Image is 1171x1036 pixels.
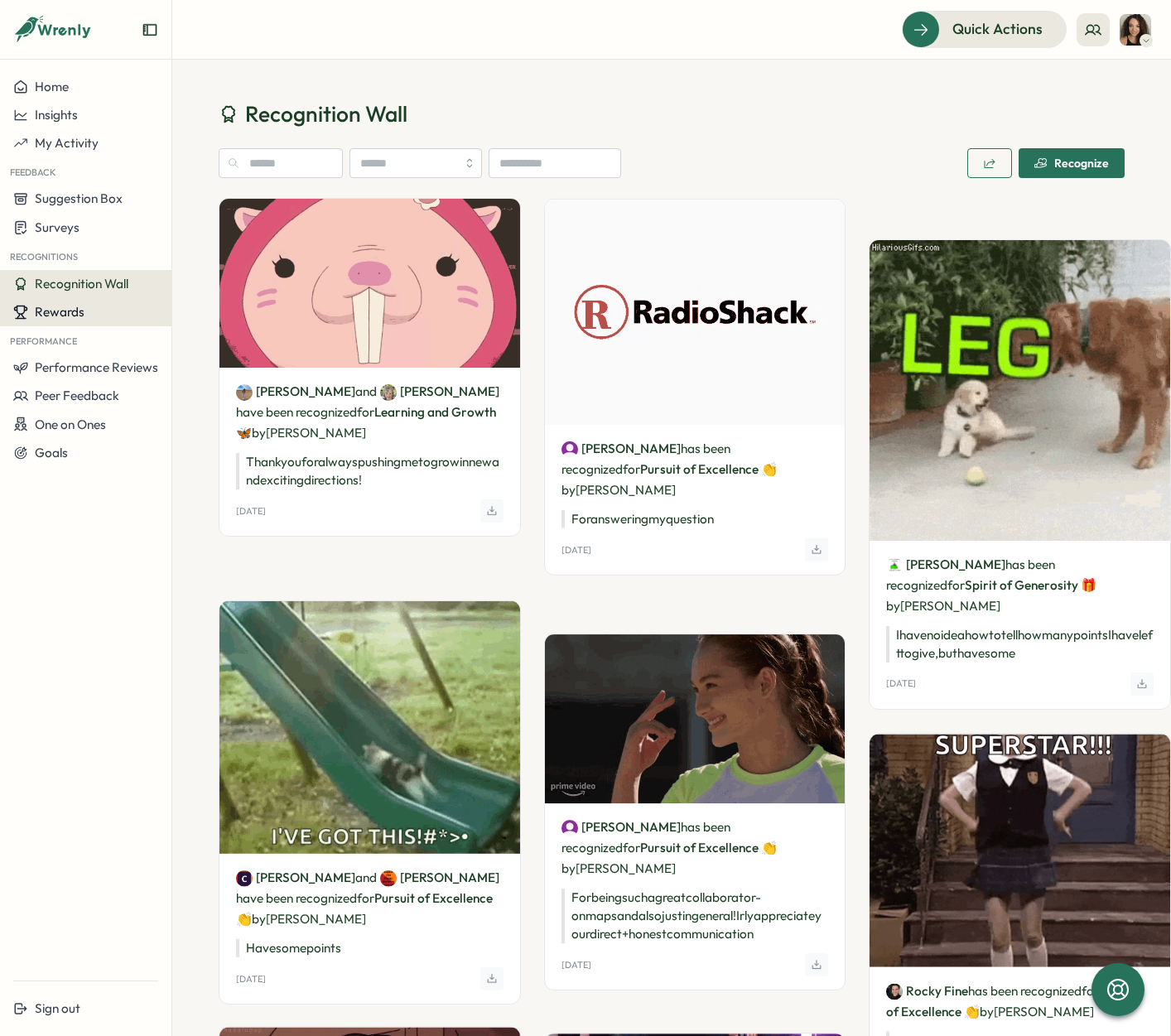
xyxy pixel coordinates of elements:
[561,544,591,555] p: [DATE]
[561,960,591,971] p: [DATE]
[886,678,916,689] p: [DATE]
[357,404,374,420] span: for
[380,383,499,401] a: Lisa Warner[PERSON_NAME]
[561,510,829,528] p: For answering my question
[623,461,640,477] span: for
[886,557,903,574] img: Yazeed Loonat
[640,840,777,855] span: Pursuit of Excellence 👏
[236,453,504,489] p: Thank you for always pushing me to grow in new and exciting directions!
[35,190,123,206] span: Suggestion Box
[35,445,68,460] span: Goals
[902,11,1067,47] button: Quick Actions
[35,1000,80,1016] span: Sign out
[35,135,99,151] span: My Activity
[380,384,397,401] img: Lisa Warner
[35,388,119,403] span: Peer Feedback
[561,441,578,458] img: Tallulah Kay
[236,939,504,957] p: Have some points
[236,384,253,401] img: Hannah Rachael Smith
[561,440,681,458] a: Tallulah Kay[PERSON_NAME]
[1019,148,1125,178] button: Recognize
[357,890,374,906] span: for
[886,982,968,1000] a: Rocky FineRocky Fine
[35,417,106,432] span: One on Ones
[545,634,846,803] img: Recognition Image
[236,890,493,927] span: Pursuit of Excellence 👏
[886,981,1154,1022] p: has been recognized by [PERSON_NAME]
[870,734,1170,966] img: Recognition Image
[219,199,520,368] img: Recognition Image
[623,840,640,855] span: for
[219,601,520,854] img: Recognition Image
[35,276,128,292] span: Recognition Wall
[35,219,80,235] span: Surveys
[236,506,266,517] p: [DATE]
[380,870,397,887] img: Cade Wolcott
[1034,157,1109,170] div: Recognize
[236,867,504,929] p: have been recognized by [PERSON_NAME]
[1082,983,1099,999] span: for
[952,18,1043,40] span: Quick Actions
[1120,14,1151,46] img: Franchesca Rybar
[236,870,253,887] img: Colin Buyck
[545,200,846,425] img: Recognition Image
[236,383,355,401] a: Hannah Rachael Smith[PERSON_NAME]
[561,889,829,943] p: For being such a great collaborator - on maps and also just in general! I rly appreciate your dir...
[561,438,829,500] p: has been recognized by [PERSON_NAME]
[886,984,903,1000] img: Rocky Fine
[870,240,1170,541] img: Recognition Image
[236,381,504,443] p: have been recognized by [PERSON_NAME]
[561,817,829,879] p: has been recognized by [PERSON_NAME]
[236,869,355,887] a: Colin Buyck[PERSON_NAME]
[35,107,78,123] span: Insights
[886,626,1154,663] p: I have no idea how to tell how many points I have left to give, but have some
[380,869,499,887] a: Cade Wolcott[PERSON_NAME]
[35,359,158,375] span: Performance Reviews
[965,577,1096,593] span: Spirit of Generosity 🎁
[355,383,377,401] span: and
[245,99,407,128] span: Recognition Wall
[35,79,69,94] span: Home
[947,577,965,593] span: for
[142,22,158,38] button: Expand sidebar
[561,818,681,836] a: Tallulah Kay[PERSON_NAME]
[886,556,1005,574] a: Yazeed Loonat[PERSON_NAME]
[886,554,1154,616] p: has been recognized by [PERSON_NAME]
[355,869,377,887] span: and
[561,820,578,836] img: Tallulah Kay
[640,461,777,477] span: Pursuit of Excellence 👏
[236,973,266,984] p: [DATE]
[35,304,84,320] span: Rewards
